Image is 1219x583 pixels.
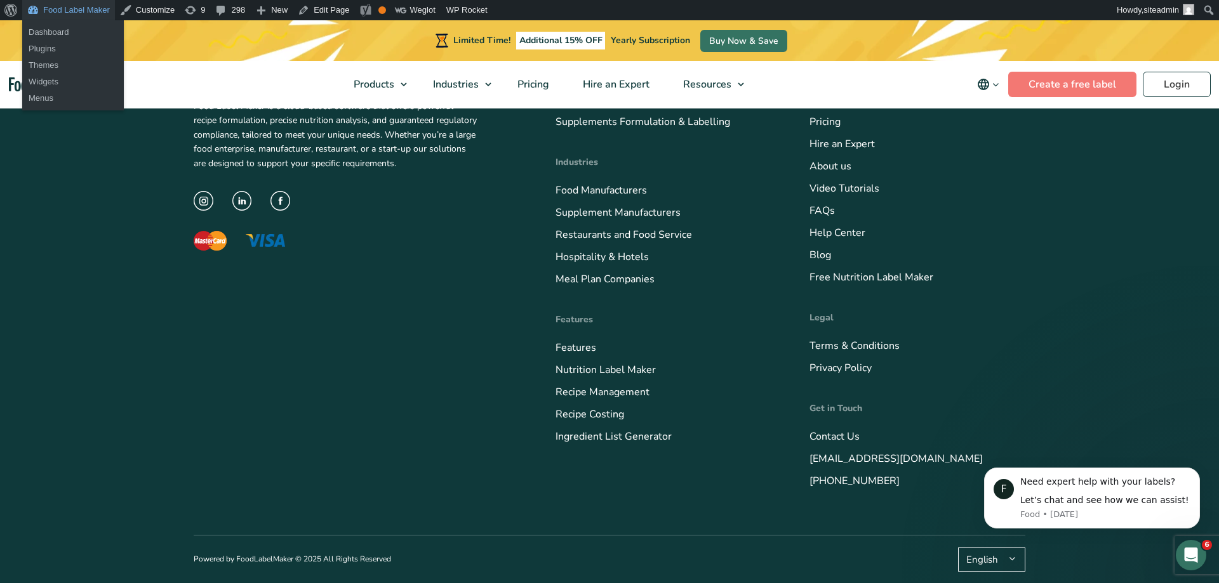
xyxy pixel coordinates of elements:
[809,226,865,240] a: Help Center
[965,449,1219,549] iframe: Intercom notifications message
[556,228,692,242] a: Restaurants and Food Service
[809,159,851,173] a: About us
[1008,72,1136,97] a: Create a free label
[809,115,841,129] a: Pricing
[194,553,391,565] p: Powered by FoodLabelMaker © 2025 All Rights Reserved
[556,250,649,264] a: Hospitality & Hotels
[556,363,656,377] a: Nutrition Label Maker
[556,272,655,286] a: Meal Plan Companies
[809,248,831,262] a: Blog
[556,341,596,355] a: Features
[516,32,606,49] span: Additional 15% OFF
[416,61,498,108] a: Industries
[337,61,413,108] a: Products
[22,74,124,90] a: Widgets
[667,61,750,108] a: Resources
[958,547,1025,572] button: English
[556,183,647,197] a: Food Manufacturers
[556,206,681,219] a: Supplement Manufacturers
[22,90,124,107] a: Menus
[453,34,510,46] span: Limited Time!
[700,30,787,52] a: Buy Now & Save
[556,385,649,399] a: Recipe Management
[194,100,477,171] p: Food Label Maker is a cloud-based software that offers powerful recipe formulation, precise nutri...
[1143,72,1211,97] a: Login
[679,77,733,91] span: Resources
[579,77,651,91] span: Hire an Expert
[429,77,480,91] span: Industries
[611,34,690,46] span: Yearly Subscription
[556,429,672,443] a: Ingredient List Generator
[22,20,124,61] ul: Food Label Maker
[1202,540,1212,550] span: 6
[194,191,213,211] img: instagram icon
[809,181,879,195] a: Video Tutorials
[809,452,983,466] a: [EMAIL_ADDRESS][DOMAIN_NAME]
[378,6,386,14] div: OK
[809,270,933,284] a: Free Nutrition Label Maker
[22,53,124,110] ul: Food Label Maker
[22,24,124,41] a: Dashboard
[809,311,1025,324] h4: Legal
[809,402,1025,415] h4: Get in Touch
[556,407,624,421] a: Recipe Costing
[22,57,124,74] a: Themes
[556,115,730,129] a: Supplements Formulation & Labelling
[194,231,227,251] img: The Mastercard logo displaying a red circle saying
[809,429,860,443] a: Contact Us
[566,61,663,108] a: Hire an Expert
[1143,5,1179,15] span: siteadmin
[809,339,900,353] a: Terms & Conditions
[246,234,285,247] img: The Visa logo with blue letters and a yellow flick above the
[809,137,875,151] a: Hire an Expert
[514,77,550,91] span: Pricing
[556,155,771,169] h4: Industries
[1176,540,1206,570] iframe: Intercom live chat
[809,361,872,375] a: Privacy Policy
[809,204,835,218] a: FAQs
[22,41,124,57] a: Plugins
[556,313,771,326] h4: Features
[350,77,396,91] span: Products
[501,61,563,108] a: Pricing
[809,474,900,488] a: [PHONE_NUMBER]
